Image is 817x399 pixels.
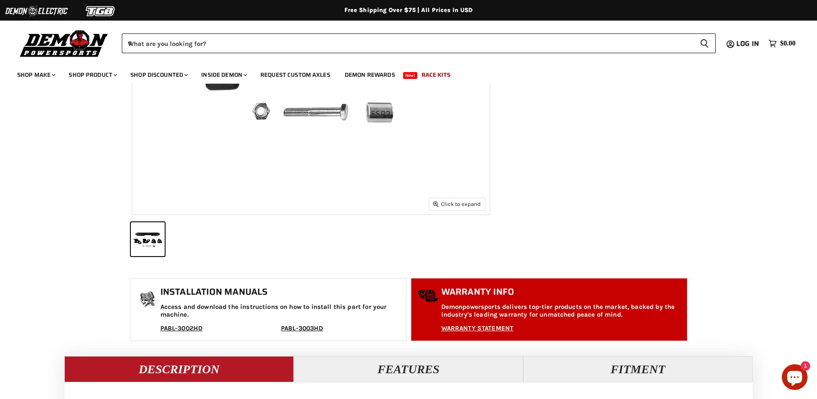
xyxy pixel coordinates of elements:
[294,356,523,382] button: Features
[160,324,203,332] a: PABL-3002HD
[733,40,764,48] a: Log in
[403,72,418,79] span: New!
[764,37,800,50] a: $0.00
[66,6,752,14] div: Free Shipping Over $75 | All Prices In USD
[131,222,165,256] button: Can-Am Defender HD10 Demon Bracket Lift Kit thumbnail
[338,66,401,84] a: Demon Rewards
[254,66,337,84] a: Request Custom Axles
[195,66,252,84] a: Inside Demon
[523,356,753,382] button: Fitment
[124,66,193,84] a: Shop Discounted
[62,66,122,84] a: Shop Product
[69,3,133,19] img: TGB Logo 2
[736,38,759,49] span: Log in
[429,198,485,210] button: Click to expand
[433,201,481,207] span: Click to expand
[693,33,716,53] button: Search
[11,66,60,84] a: Shop Make
[17,28,111,58] img: Demon Powersports
[4,3,69,19] img: Demon Electric Logo 2
[441,287,683,297] h1: Warranty Info
[779,364,810,392] inbox-online-store-chat: Shopify online store chat
[281,324,323,332] a: PABL-3003HD
[780,39,796,48] span: $0.00
[160,287,402,297] h1: Installation Manuals
[415,66,457,84] a: Race Kits
[11,63,793,84] ul: Main menu
[137,289,158,311] img: install_manual-icon.png
[122,33,716,53] form: Product
[441,324,514,332] a: WARRANTY STATEMENT
[160,303,402,318] p: Access and download the instructions on how to install this part for your machine.
[64,356,294,382] button: Description
[418,289,439,302] img: warranty-icon.png
[441,303,683,318] p: Demonpowersports delivers top-tier products on the market, backed by the industry's leading warra...
[122,33,693,53] input: When autocomplete results are available use up and down arrows to review and enter to select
